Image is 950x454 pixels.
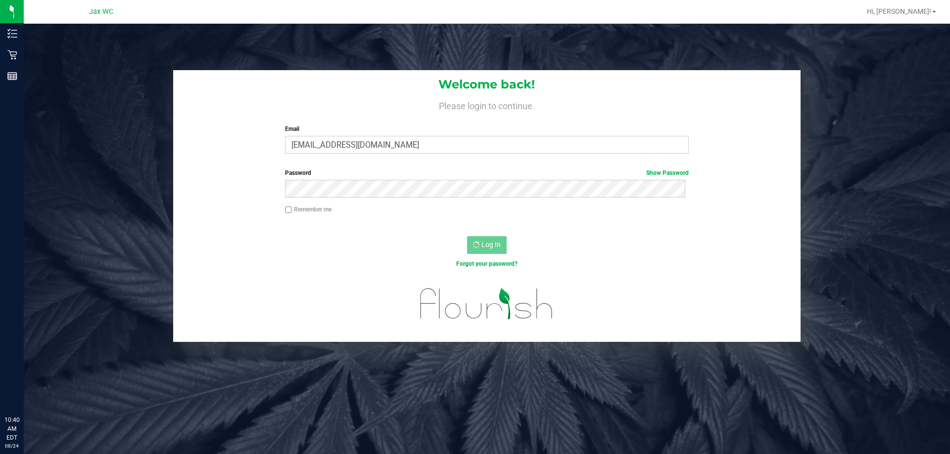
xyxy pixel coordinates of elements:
[456,260,518,267] a: Forgot your password?
[173,78,801,91] h1: Welcome back!
[467,236,507,254] button: Log In
[408,279,565,329] img: flourish_logo.svg
[173,99,801,111] h4: Please login to continue.
[4,442,19,450] p: 08/24
[285,205,332,214] label: Remember me
[89,7,113,16] span: Jax WC
[285,124,688,133] label: Email
[7,71,17,81] inline-svg: Reports
[285,169,311,176] span: Password
[7,50,17,60] inline-svg: Retail
[285,206,292,213] input: Remember me
[4,415,19,442] p: 10:40 AM EDT
[646,169,689,176] a: Show Password
[7,29,17,39] inline-svg: Inventory
[867,7,931,15] span: Hi, [PERSON_NAME]!
[481,241,501,248] span: Log In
